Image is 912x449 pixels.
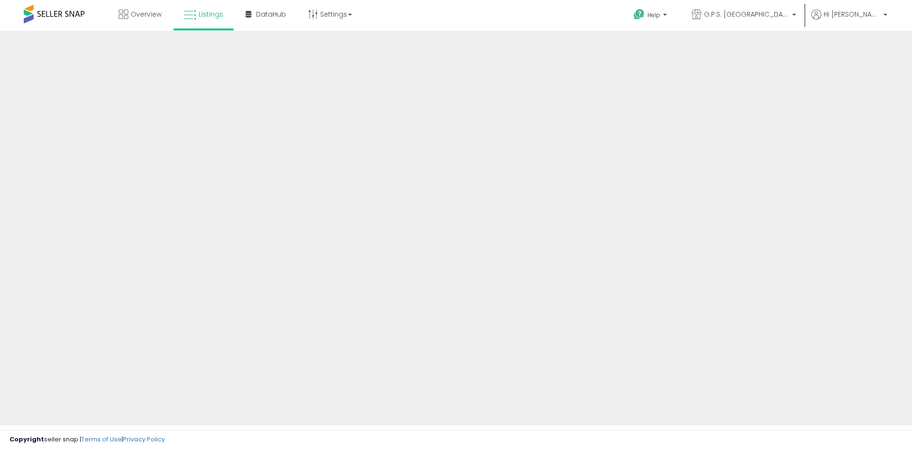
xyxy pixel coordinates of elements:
span: Listings [199,10,223,19]
a: Hi [PERSON_NAME] [811,10,887,31]
span: Overview [131,10,161,19]
i: Get Help [633,9,645,20]
span: G.P.S. [GEOGRAPHIC_DATA] [704,10,789,19]
span: DataHub [256,10,286,19]
span: Help [647,11,660,19]
a: Help [626,1,676,31]
span: Hi [PERSON_NAME] [824,10,881,19]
